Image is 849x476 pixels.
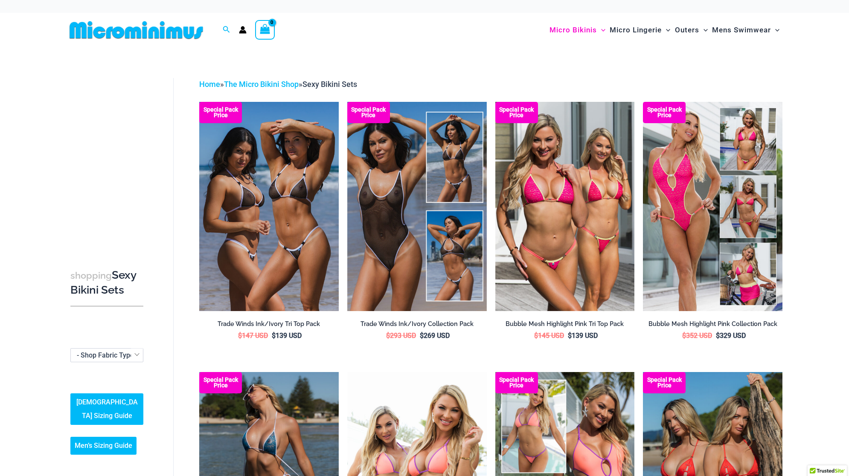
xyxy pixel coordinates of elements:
[643,320,782,328] h2: Bubble Mesh Highlight Pink Collection Pack
[199,320,339,328] h2: Trade Winds Ink/Ivory Tri Top Pack
[771,19,779,41] span: Menu Toggle
[386,332,390,340] span: $
[662,19,670,41] span: Menu Toggle
[224,80,299,89] a: The Micro Bikini Shop
[550,19,597,41] span: Micro Bikinis
[386,332,416,340] bdi: 293 USD
[238,332,242,340] span: $
[255,20,275,40] a: View Shopping Cart, empty
[597,19,605,41] span: Menu Toggle
[347,102,487,311] a: Collection Pack Collection Pack b (1)Collection Pack b (1)
[70,348,143,362] span: - Shop Fabric Type
[675,19,699,41] span: Outers
[610,19,662,41] span: Micro Lingerie
[77,351,134,359] span: - Shop Fabric Type
[682,332,686,340] span: $
[347,320,487,328] h2: Trade Winds Ink/Ivory Collection Pack
[70,393,143,425] a: [DEMOGRAPHIC_DATA] Sizing Guide
[272,332,302,340] bdi: 139 USD
[495,102,635,311] a: Tri Top Pack F Tri Top Pack BTri Top Pack B
[534,332,564,340] bdi: 145 USD
[347,107,390,118] b: Special Pack Price
[495,107,538,118] b: Special Pack Price
[495,377,538,388] b: Special Pack Price
[568,332,598,340] bdi: 139 USD
[495,320,635,331] a: Bubble Mesh Highlight Pink Tri Top Pack
[699,19,708,41] span: Menu Toggle
[420,332,450,340] bdi: 269 USD
[70,270,112,281] span: shopping
[223,25,230,35] a: Search icon link
[568,332,572,340] span: $
[199,102,339,311] img: Top Bum Pack
[682,332,712,340] bdi: 352 USD
[643,102,782,311] img: Collection Pack F
[70,71,147,242] iframe: TrustedSite Certified
[272,332,276,340] span: $
[239,26,247,34] a: Account icon link
[546,16,783,44] nav: Site Navigation
[71,349,143,362] span: - Shop Fabric Type
[547,17,608,43] a: Micro BikinisMenu ToggleMenu Toggle
[495,320,635,328] h2: Bubble Mesh Highlight Pink Tri Top Pack
[199,377,242,388] b: Special Pack Price
[347,102,487,311] img: Collection Pack
[716,332,746,340] bdi: 329 USD
[673,17,710,43] a: OutersMenu ToggleMenu Toggle
[495,102,635,311] img: Tri Top Pack F
[420,332,424,340] span: $
[199,80,220,89] a: Home
[712,19,771,41] span: Mens Swimwear
[70,268,143,297] h3: Sexy Bikini Sets
[643,102,782,311] a: Collection Pack F Collection Pack BCollection Pack B
[534,332,538,340] span: $
[710,17,782,43] a: Mens SwimwearMenu ToggleMenu Toggle
[608,17,672,43] a: Micro LingerieMenu ToggleMenu Toggle
[66,20,206,40] img: MM SHOP LOGO FLAT
[70,437,137,455] a: Men’s Sizing Guide
[199,107,242,118] b: Special Pack Price
[199,80,357,89] span: » »
[199,320,339,331] a: Trade Winds Ink/Ivory Tri Top Pack
[643,320,782,331] a: Bubble Mesh Highlight Pink Collection Pack
[302,80,357,89] span: Sexy Bikini Sets
[643,107,686,118] b: Special Pack Price
[347,320,487,331] a: Trade Winds Ink/Ivory Collection Pack
[716,332,720,340] span: $
[643,377,686,388] b: Special Pack Price
[238,332,268,340] bdi: 147 USD
[199,102,339,311] a: Top Bum Pack Top Bum Pack bTop Bum Pack b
